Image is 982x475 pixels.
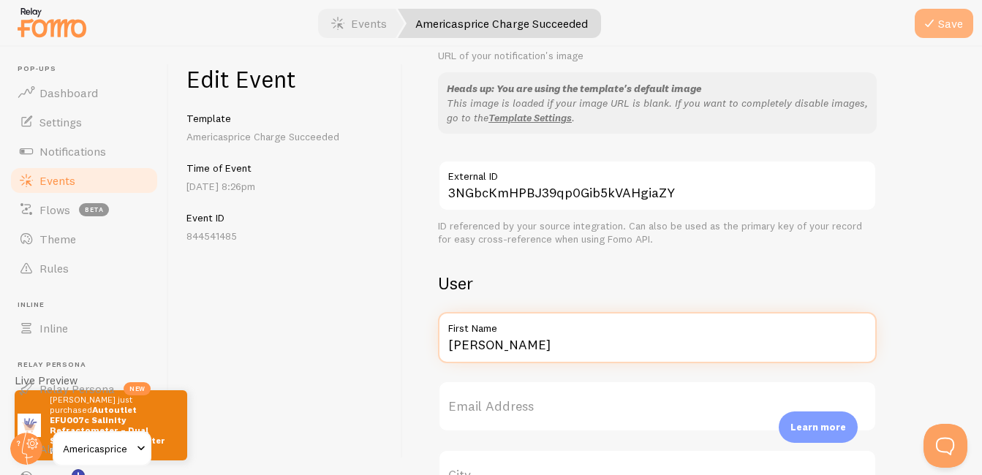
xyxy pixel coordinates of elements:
[39,232,76,246] span: Theme
[186,229,385,243] p: 844541485
[9,166,159,195] a: Events
[438,160,877,185] label: External ID
[39,173,75,188] span: Events
[779,411,858,443] div: Learn more
[39,115,82,129] span: Settings
[488,111,572,124] a: Template Settings
[438,50,877,63] div: URL of your notification's image
[186,179,385,194] p: [DATE] 8:26pm
[39,202,70,217] span: Flows
[39,321,68,335] span: Inline
[63,440,132,457] span: Americasprice
[15,4,88,41] img: fomo-relay-logo-orange.svg
[9,374,159,403] a: Relay Persona new
[186,129,385,144] p: Americasprice Charge Succeeded
[39,85,98,100] span: Dashboard
[39,144,106,159] span: Notifications
[9,313,159,343] a: Inline
[18,360,159,370] span: Relay Persona
[53,431,151,466] a: Americasprice
[186,64,385,94] h1: Edit Event
[186,211,385,224] h5: Event ID
[186,112,385,125] h5: Template
[39,261,69,275] span: Rules
[790,420,846,434] p: Learn more
[438,381,877,432] label: Email Address
[9,107,159,137] a: Settings
[124,382,151,395] span: new
[79,203,109,216] span: beta
[9,78,159,107] a: Dashboard
[18,64,159,74] span: Pop-ups
[447,81,868,96] div: Heads up: You are using the template's default image
[9,224,159,254] a: Theme
[438,220,877,246] div: ID referenced by your source integration. Can also be used as the primary key of your record for ...
[9,254,159,283] a: Rules
[438,312,877,337] label: First Name
[18,300,159,310] span: Inline
[39,381,115,396] span: Relay Persona
[9,137,159,166] a: Notifications
[447,96,868,125] p: This image is loaded if your image URL is blank. If you want to completely disable images, go to ...
[924,424,967,468] iframe: Help Scout Beacon - Open
[9,195,159,224] a: Flows beta
[186,161,385,175] h5: Time of Event
[438,272,877,294] h2: User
